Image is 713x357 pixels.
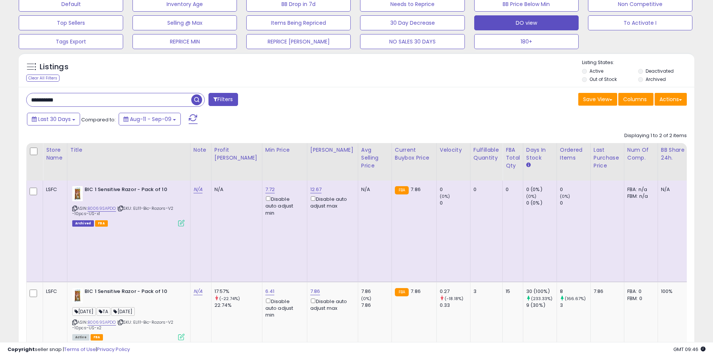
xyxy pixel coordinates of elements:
[395,186,409,194] small: FBA
[560,146,587,162] div: Ordered Items
[310,146,355,154] div: [PERSON_NAME]
[72,334,89,341] span: All listings currently available for purchase on Amazon
[618,93,653,106] button: Columns
[72,319,173,330] span: | SKU: ELI11-Bic-Razors-V2 -10pcs-US-x2
[72,288,185,339] div: ASIN:
[440,186,470,193] div: 0
[72,186,185,226] div: ASIN:
[310,195,352,209] div: Disable auto adjust max
[473,186,497,193] div: 0
[445,296,463,302] small: (-18.18%)
[594,146,621,170] div: Last Purchase Price
[246,15,351,30] button: Items Being Repriced
[627,288,652,295] div: FBA: 0
[46,288,61,295] div: LSFC
[440,200,470,206] div: 0
[130,115,171,123] span: Aug-11 - Sep-09
[565,296,586,302] small: (166.67%)
[81,116,116,123] span: Compared to:
[214,288,262,295] div: 17.57%
[411,288,421,295] span: 7.86
[265,288,275,295] a: 6.41
[265,297,301,319] div: Disable auto adjust min
[265,146,304,154] div: Min Price
[7,346,35,353] strong: Copyright
[646,68,674,74] label: Deactivated
[64,346,96,353] a: Terms of Use
[526,146,554,162] div: Days In Stock
[440,146,467,154] div: Velocity
[646,76,666,82] label: Archived
[310,186,322,193] a: 12.67
[627,295,652,302] div: FBM: 0
[560,193,570,199] small: (0%)
[506,288,517,295] div: 15
[214,186,256,193] div: N/A
[440,193,450,199] small: (0%)
[395,146,433,162] div: Current Buybox Price
[40,62,68,72] h5: Listings
[560,200,590,206] div: 0
[85,288,176,297] b: BIC 1 Sensitive Razor - Pack of 10
[72,205,173,217] span: | SKU: ELI11-Bic-Razors-V2 -10pcs-US-x1
[526,193,537,199] small: (0%)
[506,186,517,193] div: 0
[194,288,202,295] a: N/A
[19,34,123,49] button: Tags Export
[27,113,80,125] button: Last 30 Days
[627,193,652,200] div: FBM: n/a
[88,319,116,326] a: B0069SAPDO
[19,15,123,30] button: Top Sellers
[473,146,499,162] div: Fulfillable Quantity
[474,15,579,30] button: DO view
[589,68,603,74] label: Active
[661,146,688,162] div: BB Share 24h.
[72,288,83,303] img: 41j4EQGk6bL._SL40_.jpg
[395,288,409,296] small: FBA
[194,186,202,193] a: N/A
[661,186,686,193] div: N/A
[506,146,520,170] div: FBA Total Qty
[474,34,579,49] button: 180+
[361,296,372,302] small: (0%)
[526,302,557,309] div: 9 (30%)
[560,302,590,309] div: 3
[582,59,694,66] p: Listing States:
[578,93,617,106] button: Save View
[526,186,557,193] div: 0 (0%)
[361,186,386,193] div: N/A
[265,186,275,193] a: 7.72
[627,146,655,162] div: Num of Comp.
[655,93,687,106] button: Actions
[72,186,83,201] img: 41j4EQGk6bL._SL40_.jpg
[46,146,64,162] div: Store Name
[119,113,181,125] button: Aug-11 - Sep-09
[361,146,389,170] div: Avg Selling Price
[361,288,391,295] div: 7.86
[440,302,470,309] div: 0.33
[360,34,464,49] button: NO SALES 30 DAYS
[673,346,706,353] span: 2025-10-10 09:46 GMT
[560,288,590,295] div: 8
[46,186,61,193] div: LSFC
[526,162,531,169] small: Days In Stock.
[91,334,103,341] span: FBA
[594,288,618,295] div: 7.86
[26,75,60,82] div: Clear All Filters
[246,34,351,49] button: REPRICE [PERSON_NAME]
[214,302,262,309] div: 22.74%
[560,186,590,193] div: 0
[623,96,647,103] span: Columns
[526,200,557,206] div: 0 (0%)
[194,146,208,154] div: Note
[661,288,686,295] div: 100%
[531,296,552,302] small: (233.33%)
[70,146,187,154] div: Title
[97,346,130,353] a: Privacy Policy
[310,288,320,295] a: 7.86
[473,288,497,295] div: 3
[111,307,135,316] span: [DATE]
[132,34,237,49] button: REPRICE MIN
[588,15,692,30] button: To Activate I
[589,76,617,82] label: Out of Stock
